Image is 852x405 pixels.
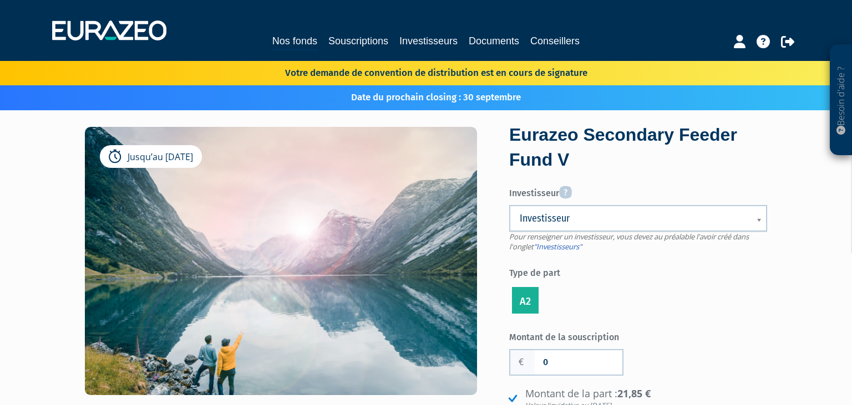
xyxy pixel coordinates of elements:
p: Besoin d'aide ? [835,50,848,150]
p: Date du prochain closing : 30 septembre [319,91,521,104]
div: Jusqu’au [DATE] [100,145,202,168]
span: Pour renseigner un investisseur, vous devez au préalable l'avoir créé dans l'onglet [509,232,749,252]
label: Investisseur [509,182,767,200]
label: Type de part [509,263,767,280]
label: Montant de la souscription [509,327,638,344]
span: Investisseur [520,212,742,225]
div: Eurazeo Secondary Feeder Fund V [509,122,767,173]
a: "Investisseurs" [534,242,582,252]
a: Documents [469,33,519,49]
a: Souscriptions [328,33,388,49]
label: A2 [512,287,539,314]
input: Montant de la souscription souhaité [535,350,622,375]
a: Conseillers [530,33,580,49]
p: Votre demande de convention de distribution est en cours de signature [253,64,587,80]
a: Nos fonds [272,33,317,50]
a: Investisseurs [399,33,458,49]
img: 1732889491-logotype_eurazeo_blanc_rvb.png [52,20,166,40]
